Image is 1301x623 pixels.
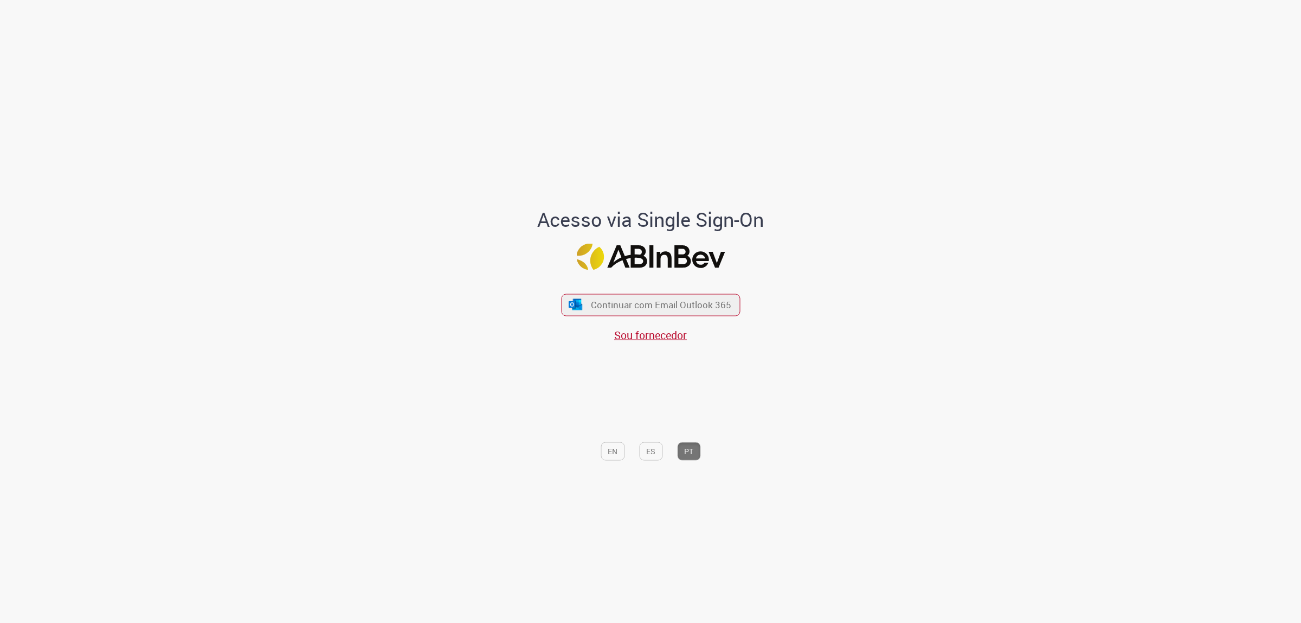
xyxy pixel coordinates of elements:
[639,442,662,460] button: ES
[561,294,740,316] button: ícone Azure/Microsoft 360 Continuar com Email Outlook 365
[568,299,583,310] img: ícone Azure/Microsoft 360
[614,327,687,342] a: Sou fornecedor
[500,209,801,231] h1: Acesso via Single Sign-On
[591,298,731,311] span: Continuar com Email Outlook 365
[677,442,700,460] button: PT
[576,243,725,270] img: Logo ABInBev
[601,442,624,460] button: EN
